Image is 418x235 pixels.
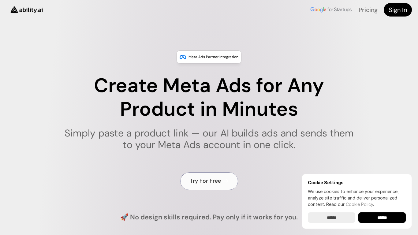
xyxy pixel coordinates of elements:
p: We use cookies to enhance your experience, analyze site traffic and deliver personalized content. [308,188,406,207]
h1: Create Meta Ads for Any Product in Minutes [61,74,358,121]
a: Pricing [359,6,378,14]
h4: Sign In [389,6,407,14]
span: Read our . [326,202,374,207]
h6: Cookie Settings [308,180,406,185]
a: Try For Free [180,172,238,190]
a: Sign In [384,3,412,17]
h4: Try For Free [190,177,221,185]
a: Cookie Policy [346,202,373,207]
p: Meta Ads Partner Integration [188,54,238,60]
h1: Simply paste a product link — our AI builds ads and sends them to your Meta Ads account in one cl... [61,127,358,151]
h4: 🚀 No design skills required. Pay only if it works for you. [120,213,298,222]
